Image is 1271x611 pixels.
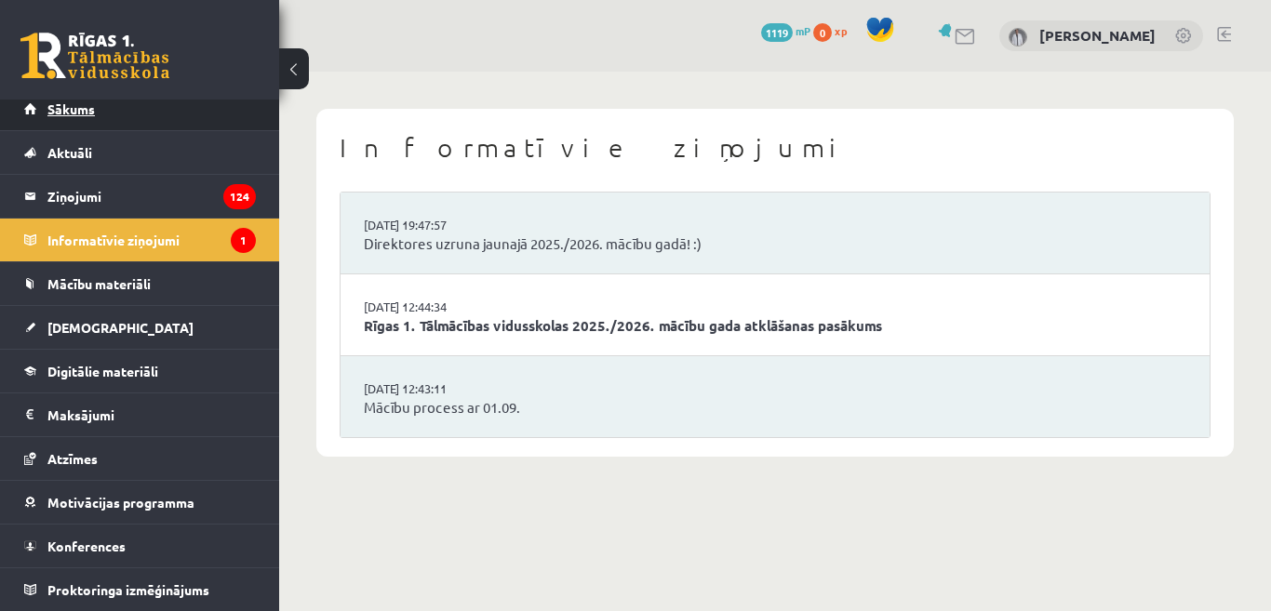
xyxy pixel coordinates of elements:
h1: Informatīvie ziņojumi [340,132,1211,164]
span: Konferences [47,538,126,554]
img: Aigars Kleinbergs [1009,28,1027,46]
i: 124 [223,184,256,209]
a: Ziņojumi124 [24,175,256,218]
span: Motivācijas programma [47,494,194,511]
a: 0 xp [813,23,856,38]
a: Proktoringa izmēģinājums [24,568,256,611]
span: Sākums [47,100,95,117]
span: Digitālie materiāli [47,363,158,379]
a: Maksājumi [24,393,256,436]
span: [DEMOGRAPHIC_DATA] [47,319,194,336]
span: mP [796,23,810,38]
span: 0 [813,23,832,42]
a: [DATE] 12:43:11 [364,379,503,398]
a: Mācību materiāli [24,262,256,305]
a: [DATE] 12:44:34 [364,298,503,316]
a: Digitālie materiāli [24,350,256,392]
a: 1119 mP [761,23,810,38]
a: Sākums [24,87,256,130]
a: [PERSON_NAME] [1039,26,1156,45]
span: xp [835,23,847,38]
span: Atzīmes [47,450,98,467]
legend: Informatīvie ziņojumi [47,219,256,261]
a: Rīgas 1. Tālmācības vidusskolas 2025./2026. mācību gada atklāšanas pasākums [364,315,1186,337]
a: Mācību process ar 01.09. [364,397,1186,418]
a: Direktores uzruna jaunajā 2025./2026. mācību gadā! :) [364,233,1186,255]
legend: Ziņojumi [47,175,256,218]
span: 1119 [761,23,793,42]
a: [DEMOGRAPHIC_DATA] [24,306,256,349]
a: Atzīmes [24,437,256,480]
i: 1 [231,228,256,253]
legend: Maksājumi [47,393,256,436]
a: Konferences [24,525,256,567]
span: Mācību materiāli [47,275,151,292]
a: Motivācijas programma [24,481,256,524]
a: Rīgas 1. Tālmācības vidusskola [20,33,169,79]
span: Aktuāli [47,144,92,161]
a: Aktuāli [24,131,256,174]
a: Informatīvie ziņojumi1 [24,219,256,261]
span: Proktoringa izmēģinājums [47,581,209,598]
a: [DATE] 19:47:57 [364,216,503,234]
